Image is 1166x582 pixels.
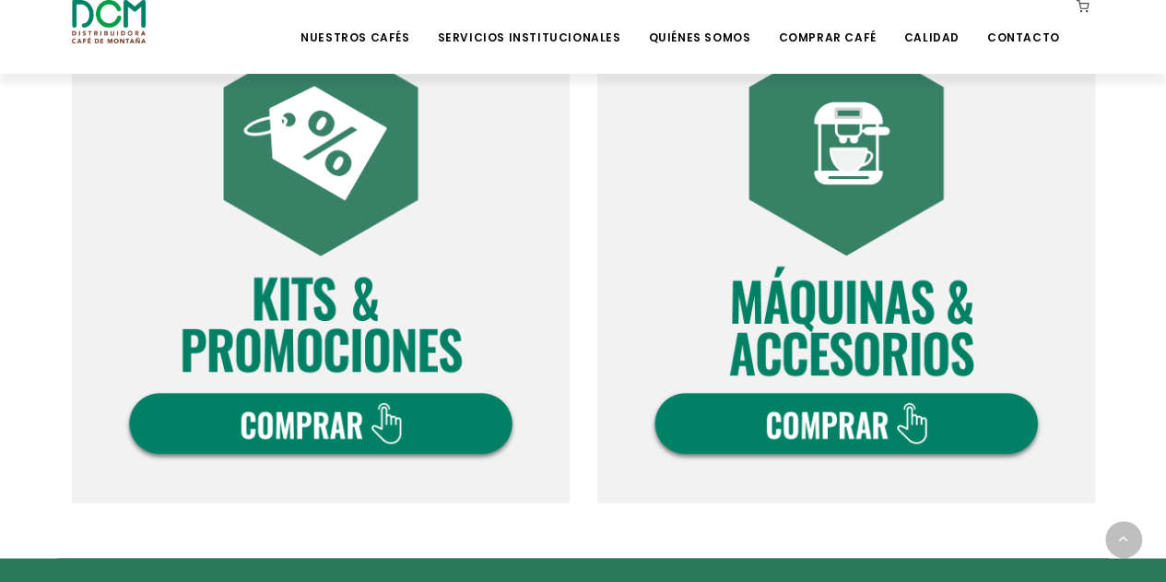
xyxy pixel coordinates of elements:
[637,2,761,45] a: Quiénes Somos
[426,2,631,45] a: Servicios Institucionales
[597,5,1095,503] img: DCM-WEB-BOT-COMPRA-V2024-04.png
[767,2,887,45] a: Comprar Café
[892,2,970,45] a: Calidad
[72,5,570,503] img: DCM-WEB-BOT-COMPRA-V2024-03.png
[976,2,1071,45] a: Contacto
[289,2,420,45] a: Nuestros Cafés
